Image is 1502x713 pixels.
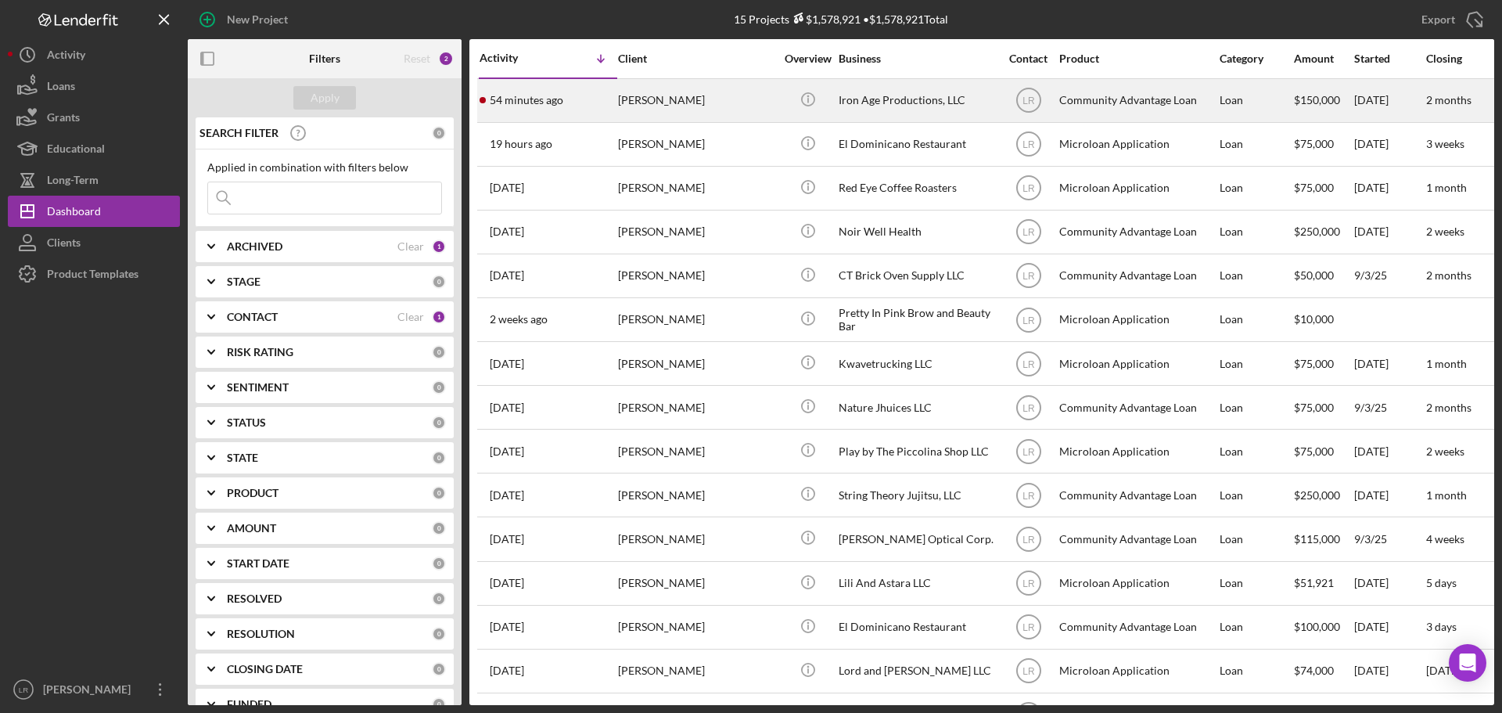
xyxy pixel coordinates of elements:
div: Reset [404,52,430,65]
div: Loans [47,70,75,106]
div: Product [1059,52,1216,65]
div: 0 [432,486,446,500]
div: Microloan Application [1059,563,1216,604]
span: $75,000 [1294,181,1334,194]
time: 2025-09-10 17:22 [490,313,548,326]
text: LR [1022,139,1035,150]
time: 2025-08-22 13:39 [490,577,524,589]
time: 2025-09-19 17:10 [490,225,524,238]
time: 2025-05-01 20:53 [490,664,524,677]
div: $1,578,921 [789,13,861,26]
b: STATUS [227,416,266,429]
div: Loan [1220,211,1292,253]
a: Activity [8,39,180,70]
b: START DATE [227,557,289,570]
time: 1 month [1426,181,1467,194]
div: 9/3/25 [1354,255,1425,297]
div: 0 [432,451,446,465]
div: [PERSON_NAME] [618,430,774,472]
time: 2025-08-26 21:07 [490,445,524,458]
div: 1 [432,310,446,324]
div: Grants [47,102,80,137]
text: LR [1022,271,1035,282]
time: 1 month [1426,488,1467,502]
text: LR [1022,578,1035,589]
span: $75,000 [1294,357,1334,370]
div: Loan [1220,80,1292,121]
time: 2025-09-18 22:10 [490,269,524,282]
div: [PERSON_NAME] [618,124,774,165]
div: [PERSON_NAME] [618,650,774,692]
div: [PERSON_NAME] [39,674,141,709]
div: El Dominicano Restaurant [839,607,995,648]
div: 9/3/25 [1354,518,1425,560]
div: [DATE] [1354,80,1425,121]
div: [DATE] [1354,650,1425,692]
b: SEARCH FILTER [199,127,278,139]
div: Pretty In Pink Brow and Beauty Bar [839,299,995,340]
div: Loan [1220,343,1292,384]
div: Contact [999,52,1058,65]
time: 2025-09-03 17:57 [490,358,524,370]
div: [PERSON_NAME] [618,563,774,604]
time: 2025-08-22 15:15 [490,533,524,546]
time: 4 weeks [1426,532,1464,546]
div: Microloan Application [1059,299,1216,340]
div: Nature Jhuices LLC [839,387,995,428]
span: $50,000 [1294,268,1334,282]
div: [PERSON_NAME] [618,518,774,560]
b: RISK RATING [227,346,293,358]
text: LR [1022,622,1035,633]
div: Clients [47,227,81,262]
div: [PERSON_NAME] [618,299,774,340]
span: $75,000 [1294,137,1334,150]
div: Microloan Application [1059,167,1216,209]
div: 0 [432,126,446,140]
button: Long-Term [8,164,180,196]
div: 0 [432,380,446,394]
div: Product Templates [47,258,138,293]
button: Apply [293,86,356,110]
div: [PERSON_NAME] [618,387,774,428]
b: CLOSING DATE [227,663,303,675]
div: Community Advantage Loan [1059,211,1216,253]
div: Amount [1294,52,1353,65]
time: 3 days [1426,620,1457,633]
div: Microloan Application [1059,343,1216,384]
text: LR [1022,227,1035,238]
div: 9/3/25 [1354,387,1425,428]
b: STAGE [227,275,261,288]
span: $115,000 [1294,532,1340,546]
b: SENTIMENT [227,381,289,394]
div: [PERSON_NAME] [618,343,774,384]
time: 2 months [1426,268,1471,282]
time: 3 weeks [1426,137,1464,150]
text: LR [1022,402,1035,413]
div: [DATE] [1354,343,1425,384]
div: [PERSON_NAME] [618,167,774,209]
button: Export [1406,4,1494,35]
time: 2025-09-23 14:51 [490,94,563,106]
div: Clear [397,311,424,323]
time: 2025-09-03 08:59 [490,402,524,414]
b: STATE [227,452,258,464]
span: $51,921 [1294,576,1334,589]
b: CONTACT [227,311,278,323]
div: Open Intercom Messenger [1449,644,1486,682]
a: Clients [8,227,180,258]
div: Business [839,52,995,65]
div: Loan [1220,607,1292,648]
div: Loan [1220,518,1292,560]
div: 0 [432,275,446,289]
time: 2025-09-21 01:19 [490,182,524,194]
div: Community Advantage Loan [1059,518,1216,560]
div: Category [1220,52,1292,65]
div: Dashboard [47,196,101,231]
span: $74,000 [1294,664,1334,677]
div: [PERSON_NAME] [618,255,774,297]
a: Product Templates [8,258,180,290]
button: New Project [188,4,304,35]
div: Loan [1220,124,1292,165]
div: Long-Term [47,164,99,200]
div: Noir Well Health [839,211,995,253]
